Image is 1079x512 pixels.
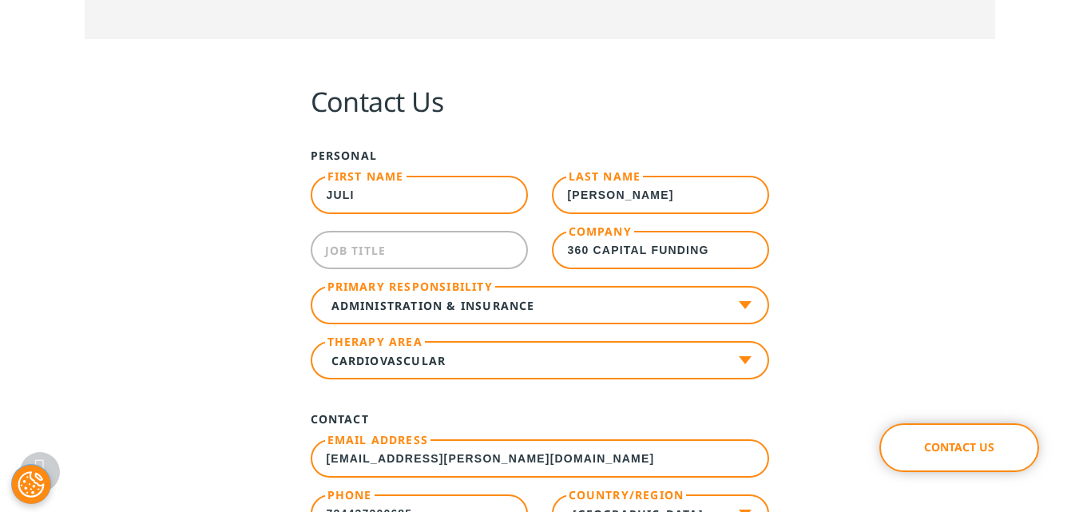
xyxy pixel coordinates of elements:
span: Administration & Insurance [312,288,768,323]
label: Job Title [325,242,387,257]
label: Therapy Area [325,331,425,351]
p: Personal [311,148,378,176]
label: Company [566,220,634,240]
span: Administration & Insurance [311,286,769,324]
p: Contact [311,411,369,439]
label: Primary Responsibility [325,276,495,296]
label: Country/Region [566,485,687,505]
h3: Contact Us [311,84,769,119]
label: Last Name [566,165,644,185]
span: Cardiovascular [311,341,769,379]
label: Email Address [325,430,431,450]
span: Cardiovascular [312,343,768,379]
label: First Name [325,165,407,185]
a: Contact Us [879,423,1039,472]
button: Cookies Settings [11,464,51,504]
label: Phone [325,485,375,505]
